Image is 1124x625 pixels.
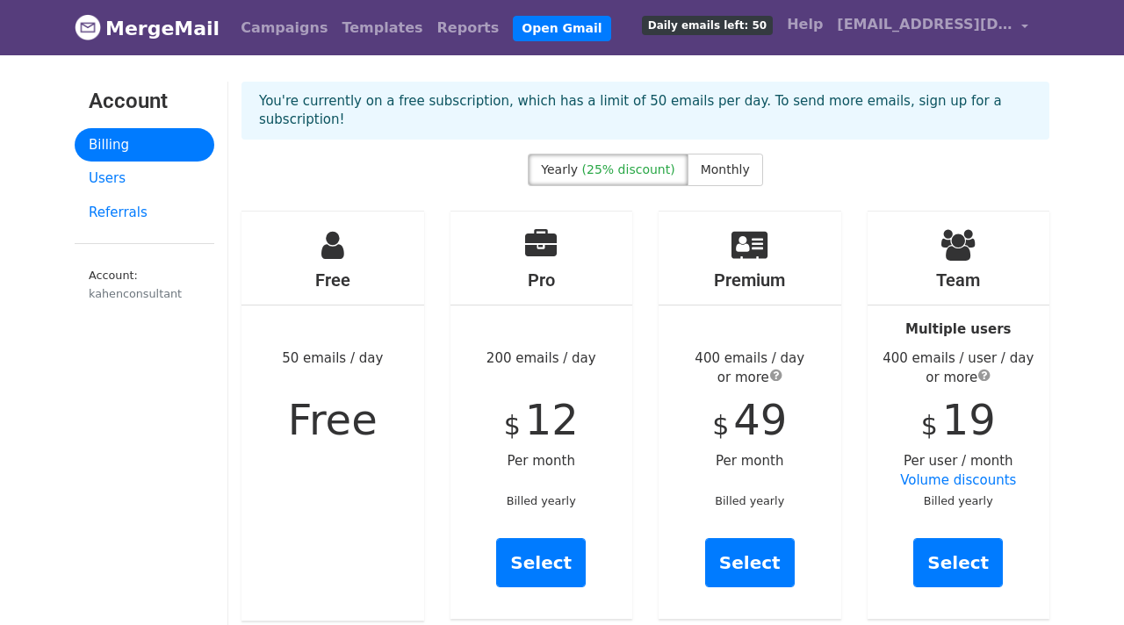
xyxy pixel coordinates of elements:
[733,395,787,444] span: 49
[450,212,633,619] div: 200 emails / day Per month
[75,196,214,230] a: Referrals
[241,269,424,291] h4: Free
[905,321,1011,337] strong: Multiple users
[900,472,1016,488] a: Volume discounts
[75,14,101,40] img: MergeMail logo
[913,538,1003,587] a: Select
[234,11,335,46] a: Campaigns
[659,269,841,291] h4: Premium
[582,162,675,176] span: (25% discount)
[924,494,993,507] small: Billed yearly
[504,410,521,441] span: $
[715,494,784,507] small: Billed yearly
[942,395,996,444] span: 19
[868,269,1050,291] h4: Team
[780,7,830,42] a: Help
[89,269,200,302] small: Account:
[75,162,214,196] a: Users
[921,410,938,441] span: $
[89,89,200,114] h3: Account
[868,348,1050,388] div: 400 emails / user / day or more
[541,162,578,176] span: Yearly
[705,538,795,587] a: Select
[642,16,773,35] span: Daily emails left: 50
[450,269,633,291] h4: Pro
[75,128,214,162] a: Billing
[507,494,576,507] small: Billed yearly
[659,348,841,388] div: 400 emails / day or more
[837,14,1012,35] span: [EMAIL_ADDRESS][DOMAIN_NAME]
[241,212,424,621] div: 50 emails / day
[89,285,200,302] div: kahenconsultant
[701,162,750,176] span: Monthly
[513,16,610,41] a: Open Gmail
[259,92,1032,129] p: You're currently on a free subscription, which has a limit of 50 emails per day. To send more ema...
[430,11,507,46] a: Reports
[635,7,780,42] a: Daily emails left: 50
[288,395,378,444] span: Free
[659,212,841,619] div: Per month
[830,7,1035,48] a: [EMAIL_ADDRESS][DOMAIN_NAME]
[868,212,1050,619] div: Per user / month
[75,10,220,47] a: MergeMail
[525,395,579,444] span: 12
[496,538,586,587] a: Select
[335,11,429,46] a: Templates
[712,410,729,441] span: $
